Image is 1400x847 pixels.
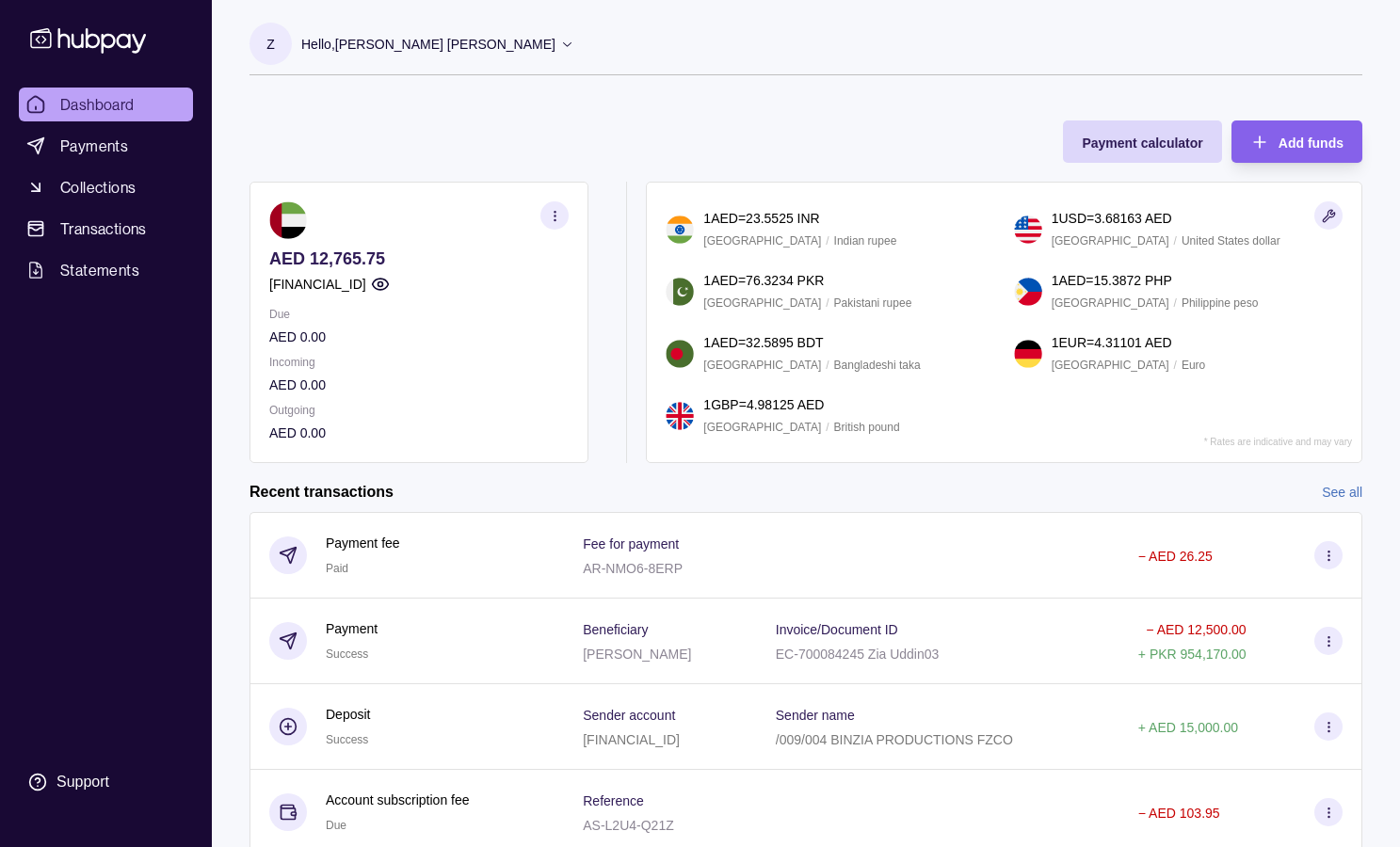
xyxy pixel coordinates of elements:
p: AED 0.00 [269,375,569,395]
p: * Rates are indicative and may vary [1204,437,1352,447]
p: − AED 12,500.00 [1146,622,1246,637]
img: ae [269,201,307,239]
p: Incoming [269,352,569,373]
p: Payment fee [326,533,400,553]
p: 1 GBP = 4.98125 AED [703,394,824,415]
h2: Recent transactions [249,482,394,503]
p: [GEOGRAPHIC_DATA] [703,293,821,313]
p: / [1174,355,1177,376]
p: / [826,231,829,251]
span: Payments [60,135,128,157]
p: Account subscription fee [326,790,470,810]
p: AS-L2U4-Q21Z [583,818,673,833]
p: AR-NMO6-8ERP [583,561,683,576]
p: [GEOGRAPHIC_DATA] [1052,355,1169,376]
p: − AED 26.25 [1138,549,1213,564]
p: EC-700084245 Zia Uddin03 [776,647,940,662]
button: Add funds [1231,120,1362,163]
img: pk [666,278,694,306]
span: Success [326,647,368,661]
p: United States dollar [1182,231,1280,251]
p: − AED 103.95 [1138,806,1220,821]
span: Statements [60,259,139,281]
span: Payment calculator [1082,136,1202,151]
button: Payment calculator [1063,120,1221,163]
a: Dashboard [19,88,193,121]
p: [GEOGRAPHIC_DATA] [703,417,821,438]
p: Philippine peso [1182,293,1258,313]
span: Add funds [1279,136,1344,151]
a: Support [19,762,193,802]
p: British pound [834,417,900,438]
p: [PERSON_NAME] [583,647,691,662]
p: AED 12,765.75 [269,248,569,269]
span: Transactions [60,217,147,240]
img: de [1014,340,1042,368]
img: us [1014,216,1042,244]
p: /009/004 BINZIA PRODUCTIONS FZCO [776,732,1013,747]
p: 1 EUR = 4.31101 AED [1052,332,1172,353]
p: Sender account [583,708,675,723]
p: [FINANCIAL_ID] [583,732,680,747]
p: / [826,417,829,438]
p: Bangladeshi taka [834,355,921,376]
p: [FINANCIAL_ID] [269,274,366,295]
p: [GEOGRAPHIC_DATA] [1052,231,1169,251]
p: / [826,355,829,376]
img: gb [666,402,694,430]
p: Indian rupee [834,231,897,251]
p: Pakistani rupee [834,293,912,313]
a: Statements [19,253,193,287]
a: Payments [19,129,193,163]
div: Support [56,772,109,792]
img: ph [1014,278,1042,306]
span: Collections [60,176,136,199]
p: AED 0.00 [269,423,569,443]
p: Deposit [326,704,370,725]
p: Outgoing [269,400,569,421]
p: Due [269,304,569,325]
p: + AED 15,000.00 [1138,720,1238,735]
a: See all [1322,482,1362,503]
p: [GEOGRAPHIC_DATA] [703,231,821,251]
span: Paid [326,562,348,575]
p: Payment [326,618,378,639]
p: Reference [583,793,644,808]
p: Beneficiary [583,622,648,637]
span: Due [326,819,346,832]
p: + PKR 954,170.00 [1138,647,1247,662]
span: Dashboard [60,93,135,116]
img: in [666,216,694,244]
a: Collections [19,170,193,204]
p: 1 AED = 15.3872 PHP [1052,270,1172,291]
p: / [1174,293,1177,313]
p: AED 0.00 [269,327,569,347]
p: Fee for payment [583,536,679,551]
span: Success [326,733,368,746]
a: Transactions [19,212,193,246]
p: / [1174,231,1177,251]
p: [GEOGRAPHIC_DATA] [1052,293,1169,313]
p: 1 AED = 32.5895 BDT [703,332,823,353]
p: [GEOGRAPHIC_DATA] [703,355,821,376]
p: Hello, [PERSON_NAME] [PERSON_NAME] [301,34,555,55]
p: 1 AED = 23.5525 INR [703,208,819,229]
p: 1 USD = 3.68163 AED [1052,208,1172,229]
p: Invoice/Document ID [776,622,898,637]
p: Euro [1182,355,1205,376]
p: Sender name [776,708,855,723]
p: Z [266,34,275,55]
p: / [826,293,829,313]
img: bd [666,340,694,368]
p: 1 AED = 76.3234 PKR [703,270,824,291]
